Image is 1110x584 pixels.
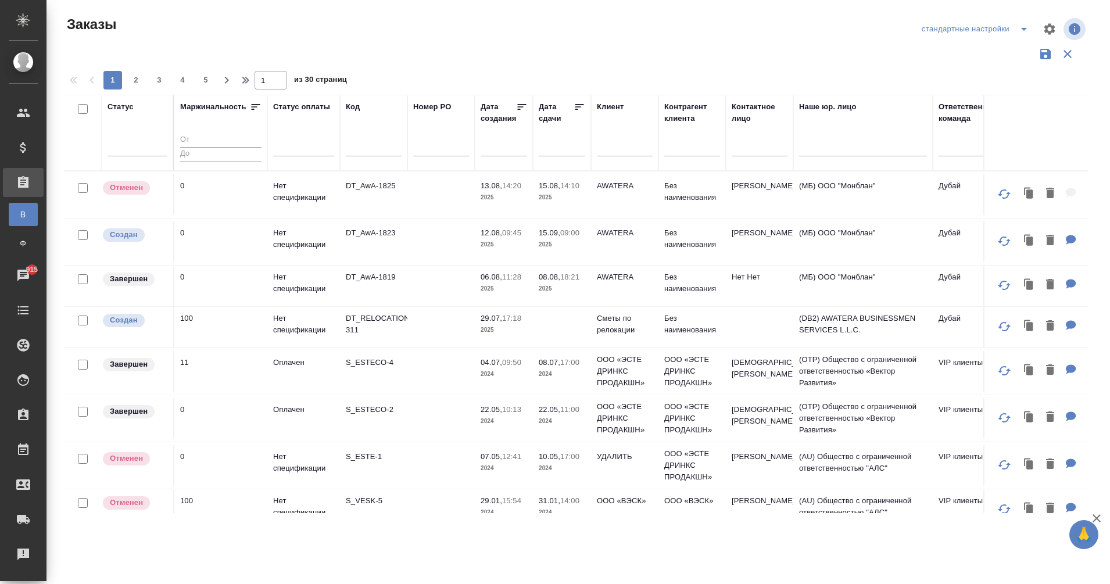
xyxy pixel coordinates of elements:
button: 5 [196,71,215,89]
td: Нет спецификации [267,307,340,347]
button: Обновить [990,271,1018,299]
div: Выставляется автоматически при создании заказа [102,313,167,328]
p: S_ESTE-1 [346,451,402,463]
p: 2025 [481,239,527,250]
a: Ф [9,232,38,255]
p: 10:13 [502,405,521,414]
button: Обновить [990,180,1018,208]
p: 17:00 [560,358,579,367]
a: В [9,203,38,226]
td: Дубай [933,266,1000,306]
p: 15.08, [539,181,560,190]
p: Завершен [110,406,148,417]
p: 09:00 [560,228,579,237]
td: Оплачен [267,351,340,392]
p: 12:41 [502,452,521,461]
span: из 30 страниц [294,73,347,89]
p: 09:50 [502,358,521,367]
div: split button [919,20,1036,38]
p: 11:28 [502,273,521,281]
div: Контактное лицо [732,101,787,124]
span: Настроить таблицу [1036,15,1064,43]
p: 2025 [539,239,585,250]
p: 10.05, [539,452,560,461]
p: 08.07, [539,358,560,367]
p: Без наименования [664,180,720,203]
p: 15:54 [502,496,521,505]
button: Клонировать [1018,497,1040,521]
span: 🙏 [1074,522,1094,547]
p: 2025 [481,283,527,295]
p: 04.07, [481,358,502,367]
p: AWATERA [597,227,653,239]
p: S_ESTECO-4 [346,357,402,368]
button: Удалить [1040,497,1060,521]
span: Ф [15,238,32,249]
td: 100 [174,307,267,347]
p: ООО «ЭСТЕ ДРИНКС ПРОДАКШН» [664,448,720,483]
button: Обновить [990,357,1018,385]
td: VIP клиенты [933,351,1000,392]
div: Номер PO [413,101,451,113]
button: Обновить [990,451,1018,479]
div: Выставляет КМ после отмены со стороны клиента. Если уже после запуска – КМ пишет ПМу про отмену, ... [102,495,167,511]
button: Клонировать [1018,314,1040,338]
p: Без наименования [664,313,720,336]
td: VIP клиенты [933,398,1000,439]
div: Контрагент клиента [664,101,720,124]
p: 29.01, [481,496,502,505]
td: [PERSON_NAME] [726,174,793,215]
p: Завершен [110,273,148,285]
div: Статус [108,101,134,113]
div: Дата создания [481,101,516,124]
div: Клиент [597,101,624,113]
p: DT_RELOCATION-311 [346,313,402,336]
td: Нет спецификации [267,489,340,530]
button: Клонировать [1018,406,1040,429]
p: Отменен [110,453,143,464]
p: 2025 [539,192,585,203]
td: Нет спецификации [267,445,340,486]
button: 4 [173,71,192,89]
input: До [180,147,262,162]
span: Заказы [64,15,116,34]
button: Удалить [1040,453,1060,476]
span: 2 [127,74,145,86]
div: Выставляет КМ при направлении счета или после выполнения всех работ/сдачи заказа клиенту. Окончат... [102,271,167,287]
p: 18:21 [560,273,579,281]
p: ООО «ЭСТЕ ДРИНКС ПРОДАКШН» [597,401,653,436]
div: Код [346,101,360,113]
div: Выставляется автоматически при создании заказа [102,227,167,243]
p: ООО «ВЭСК» [597,495,653,507]
p: 17:00 [560,452,579,461]
td: Нет спецификации [267,221,340,262]
td: [PERSON_NAME] [726,445,793,486]
td: (МБ) ООО "Монблан" [793,174,933,215]
td: Дубай [933,221,1000,262]
a: 915 [3,261,44,290]
span: В [15,209,32,220]
td: 11 [174,351,267,392]
div: Выставляет КМ после отмены со стороны клиента. Если уже после запуска – КМ пишет ПМу про отмену, ... [102,180,167,196]
button: Удалить [1040,273,1060,297]
button: 🙏 [1069,520,1098,549]
p: 14:20 [502,181,521,190]
button: Обновить [990,313,1018,341]
p: ООО «ЭСТЕ ДРИНКС ПРОДАКШН» [597,354,653,389]
div: Выставляет КМ после отмены со стороны клиента. Если уже после запуска – КМ пишет ПМу про отмену, ... [102,451,167,467]
td: 0 [174,445,267,486]
button: Обновить [990,495,1018,523]
div: Ответственная команда [939,101,996,124]
span: 3 [150,74,169,86]
p: DT_AwA-1823 [346,227,402,239]
td: (AU) Общество с ограниченной ответственностью "АЛС" [793,489,933,530]
p: 11:00 [560,405,579,414]
p: 2024 [481,463,527,474]
td: VIP клиенты [933,445,1000,486]
td: 0 [174,174,267,215]
button: 3 [150,71,169,89]
td: (МБ) ООО "Монблан" [793,221,933,262]
button: Сбросить фильтры [1057,43,1079,65]
div: Дата сдачи [539,101,574,124]
p: DT_AwA-1819 [346,271,402,283]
